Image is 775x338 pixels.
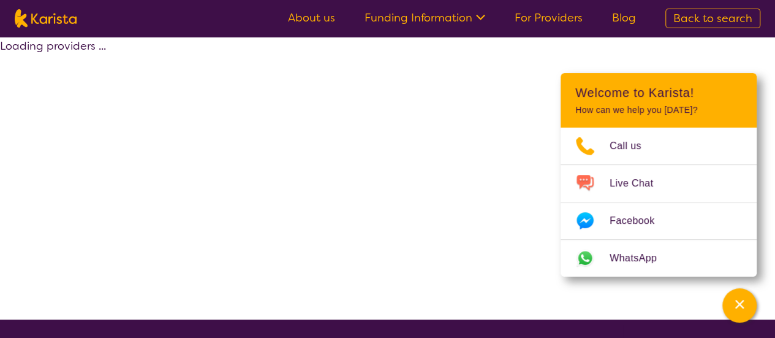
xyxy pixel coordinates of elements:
[561,73,757,277] div: Channel Menu
[561,240,757,277] a: Web link opens in a new tab.
[610,174,668,193] span: Live Chat
[722,288,757,323] button: Channel Menu
[575,85,742,100] h2: Welcome to Karista!
[610,137,656,155] span: Call us
[610,212,669,230] span: Facebook
[365,10,485,25] a: Funding Information
[575,105,742,115] p: How can we help you [DATE]?
[665,9,760,28] a: Back to search
[612,10,636,25] a: Blog
[288,10,335,25] a: About us
[673,11,752,26] span: Back to search
[15,9,77,28] img: Karista logo
[515,10,583,25] a: For Providers
[561,128,757,277] ul: Choose channel
[610,249,671,267] span: WhatsApp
